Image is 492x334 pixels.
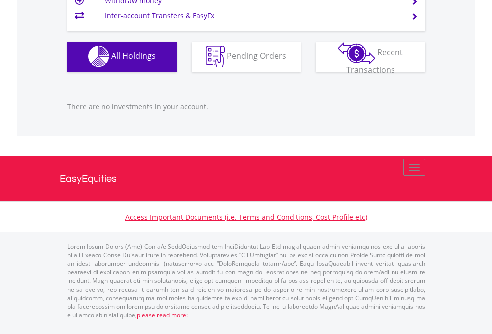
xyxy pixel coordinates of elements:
span: All Holdings [111,50,156,61]
img: pending_instructions-wht.png [206,46,225,67]
a: please read more: [137,311,188,319]
img: holdings-wht.png [88,46,109,67]
span: Pending Orders [227,50,286,61]
button: Recent Transactions [316,42,425,72]
button: All Holdings [67,42,177,72]
p: Lorem Ipsum Dolors (Ame) Con a/e SeddOeiusmod tem InciDiduntut Lab Etd mag aliquaen admin veniamq... [67,242,425,319]
a: Access Important Documents (i.e. Terms and Conditions, Cost Profile etc) [125,212,367,222]
img: transactions-zar-wht.png [338,42,375,64]
p: There are no investments in your account. [67,102,425,111]
span: Recent Transactions [346,47,403,75]
a: EasyEquities [60,156,433,201]
td: Inter-account Transfers & EasyFx [105,8,399,23]
button: Pending Orders [192,42,301,72]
